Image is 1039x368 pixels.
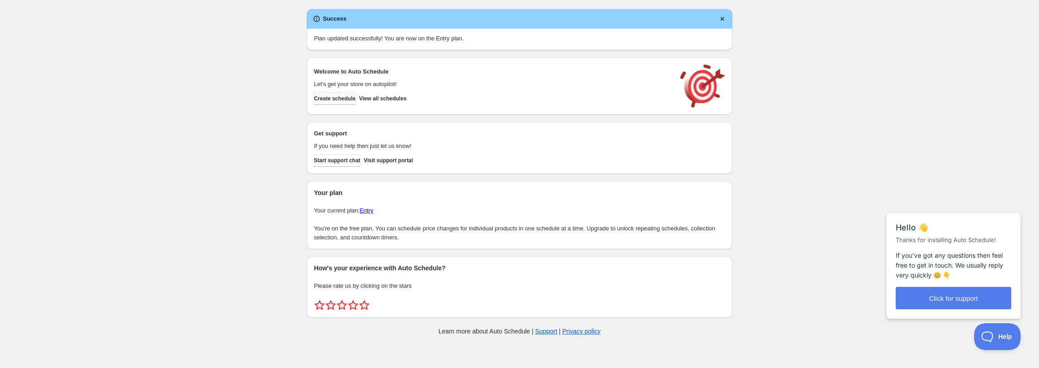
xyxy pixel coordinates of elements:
[314,264,725,273] h2: How's your experience with Auto Schedule?
[314,80,671,89] p: Let's get your store on autopilot!
[974,323,1021,350] iframe: Help Scout Beacon - Open
[314,157,360,164] span: Start support chat
[314,224,725,242] p: You're on the free plan. You can schedule price changes for individual products in one schedule a...
[438,327,601,336] p: Learn more about Auto Schedule | |
[323,14,347,23] h2: Success
[359,92,407,105] button: View all schedules
[882,190,1026,323] iframe: Help Scout Beacon - Messages and Notifications
[314,67,671,76] h2: Welcome to Auto Schedule
[535,328,557,335] a: Support
[562,328,601,335] a: Privacy policy
[360,207,373,214] a: Entry
[314,34,725,43] p: Plan updated successfully! You are now on the Entry plan.
[364,154,413,167] a: Visit support portal
[314,142,671,151] p: If you need help then just let us know!
[314,95,356,102] span: Create schedule
[314,154,360,167] a: Start support chat
[314,281,725,290] p: Please rate us by clicking on the stars
[314,188,725,197] h2: Your plan
[359,95,407,102] span: View all schedules
[364,157,413,164] span: Visit support portal
[314,129,671,138] h2: Get support
[314,92,356,105] button: Create schedule
[716,13,729,25] button: Dismiss notification
[314,206,725,215] p: Your current plan:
